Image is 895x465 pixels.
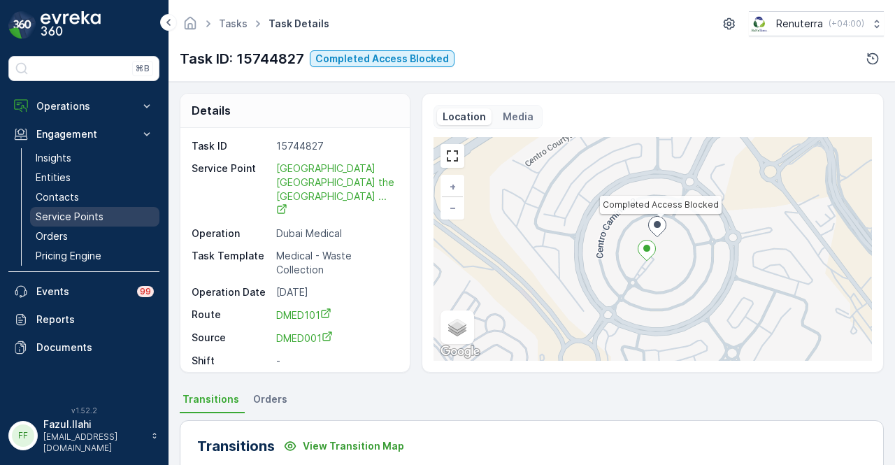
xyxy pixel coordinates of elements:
[275,435,413,457] button: View Transition Map
[192,102,231,119] p: Details
[197,436,275,457] p: Transitions
[276,309,331,321] span: DMED101
[442,176,463,197] a: Zoom In
[749,11,884,36] button: Renuterra(+04:00)
[8,417,159,454] button: FFFazul.Ilahi[EMAIL_ADDRESS][DOMAIN_NAME]
[192,331,271,345] p: Source
[437,343,483,361] a: Open this area in Google Maps (opens a new window)
[219,17,248,29] a: Tasks
[192,285,271,299] p: Operation Date
[450,201,457,213] span: −
[8,306,159,334] a: Reports
[30,227,159,246] a: Orders
[303,439,404,453] p: View Transition Map
[36,341,154,355] p: Documents
[8,334,159,362] a: Documents
[12,424,34,447] div: FF
[192,354,271,368] p: Shift
[276,161,397,217] a: Dubai London the Villa Clinic ...
[276,249,395,277] p: Medical - Waste Collection
[8,120,159,148] button: Engagement
[192,249,271,277] p: Task Template
[36,229,68,243] p: Orders
[36,171,71,185] p: Entities
[36,127,131,141] p: Engagement
[437,343,483,361] img: Google
[36,190,79,204] p: Contacts
[442,312,473,343] a: Layers
[276,332,333,344] span: DMED001
[30,168,159,187] a: Entities
[443,110,486,124] p: Location
[8,278,159,306] a: Events99
[315,52,449,66] p: Completed Access Blocked
[310,50,454,67] button: Completed Access Blocked
[136,63,150,74] p: ⌘B
[829,18,864,29] p: ( +04:00 )
[41,11,101,39] img: logo_dark-DEwI_e13.png
[30,148,159,168] a: Insights
[266,17,332,31] span: Task Details
[182,21,198,33] a: Homepage
[253,392,287,406] span: Orders
[276,139,395,153] p: 15744827
[442,197,463,218] a: Zoom Out
[276,354,395,368] p: -
[36,210,103,224] p: Service Points
[192,162,271,218] p: Service Point
[442,145,463,166] a: View Fullscreen
[30,246,159,266] a: Pricing Engine
[30,207,159,227] a: Service Points
[43,417,144,431] p: Fazul.Ilahi
[182,392,239,406] span: Transitions
[503,110,534,124] p: Media
[776,17,823,31] p: Renuterra
[36,151,71,165] p: Insights
[276,331,395,345] a: DMED001
[43,431,144,454] p: [EMAIL_ADDRESS][DOMAIN_NAME]
[749,16,771,31] img: Screenshot_2024-07-26_at_13.33.01.png
[192,139,271,153] p: Task ID
[140,286,151,297] p: 99
[8,92,159,120] button: Operations
[36,249,101,263] p: Pricing Engine
[36,99,131,113] p: Operations
[8,11,36,39] img: logo
[36,313,154,327] p: Reports
[192,227,271,241] p: Operation
[36,285,129,299] p: Events
[276,308,395,322] a: DMED101
[8,406,159,415] span: v 1.52.2
[192,308,271,322] p: Route
[276,227,395,241] p: Dubai Medical
[276,162,397,217] span: [GEOGRAPHIC_DATA] [GEOGRAPHIC_DATA] the [GEOGRAPHIC_DATA] ...
[180,48,304,69] p: Task ID: 15744827
[276,285,395,299] p: [DATE]
[30,187,159,207] a: Contacts
[450,180,456,192] span: +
